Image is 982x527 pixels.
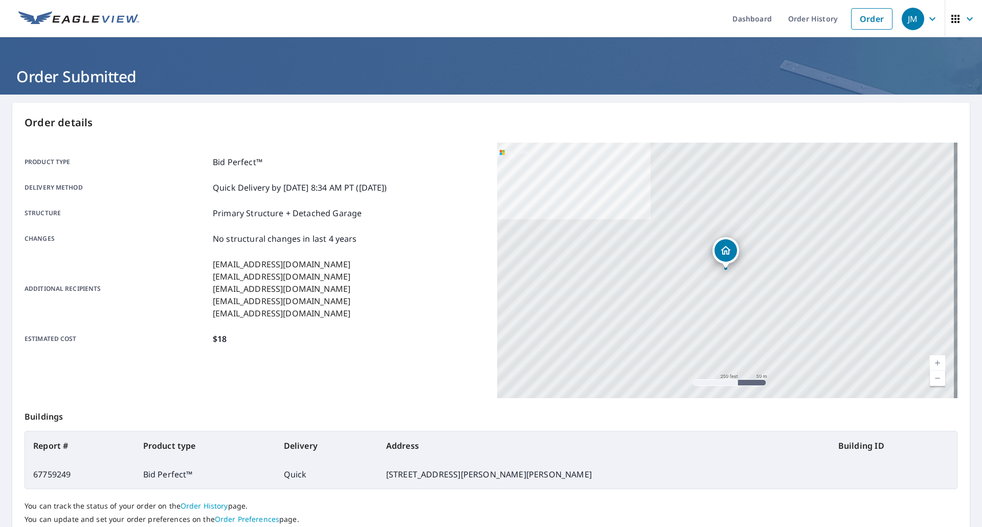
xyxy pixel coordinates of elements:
td: Quick [276,460,378,489]
td: Bid Perfect™ [135,460,276,489]
div: JM [902,8,924,30]
th: Delivery [276,431,378,460]
p: [EMAIL_ADDRESS][DOMAIN_NAME] [213,283,350,295]
p: [EMAIL_ADDRESS][DOMAIN_NAME] [213,295,350,307]
div: Dropped pin, building 1, Residential property, 14588 Baird St Burton, OH 44021 [712,237,739,269]
p: Primary Structure + Detached Garage [213,207,362,219]
p: You can track the status of your order on the page. [25,501,957,511]
p: Structure [25,207,209,219]
th: Product type [135,431,276,460]
h1: Order Submitted [12,66,970,87]
td: [STREET_ADDRESS][PERSON_NAME][PERSON_NAME] [378,460,830,489]
img: EV Logo [18,11,139,27]
a: Order [851,8,892,30]
p: Changes [25,233,209,245]
a: Order History [181,501,228,511]
p: Product type [25,156,209,168]
p: Bid Perfect™ [213,156,262,168]
p: No structural changes in last 4 years [213,233,357,245]
p: $18 [213,333,227,345]
p: [EMAIL_ADDRESS][DOMAIN_NAME] [213,270,350,283]
a: Order Preferences [215,514,279,524]
th: Report # [25,431,135,460]
p: [EMAIL_ADDRESS][DOMAIN_NAME] [213,307,350,319]
a: Current Level 17, Zoom In [930,355,945,371]
p: Estimated cost [25,333,209,345]
a: Current Level 17, Zoom Out [930,371,945,386]
p: You can update and set your order preferences on the page. [25,515,957,524]
p: Additional recipients [25,258,209,319]
p: [EMAIL_ADDRESS][DOMAIN_NAME] [213,258,350,270]
p: Buildings [25,398,957,431]
p: Delivery method [25,181,209,194]
p: Order details [25,115,957,130]
p: Quick Delivery by [DATE] 8:34 AM PT ([DATE]) [213,181,387,194]
th: Address [378,431,830,460]
td: 67759249 [25,460,135,489]
th: Building ID [830,431,957,460]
